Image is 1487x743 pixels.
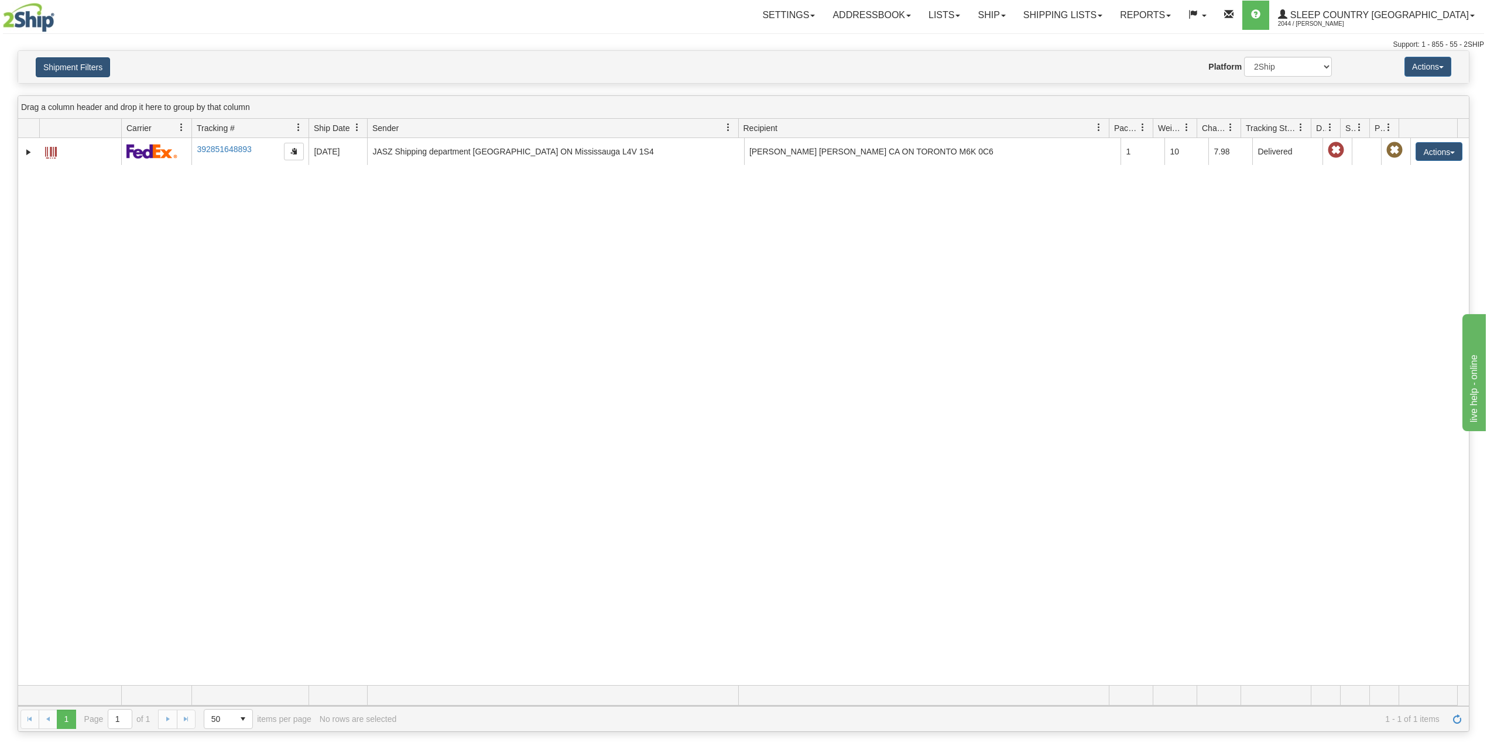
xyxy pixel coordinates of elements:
iframe: chat widget [1460,312,1486,431]
div: No rows are selected [320,714,397,724]
span: select [234,710,252,728]
div: live help - online [9,7,108,21]
input: Page 1 [108,710,132,728]
td: [PERSON_NAME] [PERSON_NAME] CA ON TORONTO M6K 0C6 [744,138,1121,165]
a: Label [45,142,57,160]
div: Support: 1 - 855 - 55 - 2SHIP [3,40,1484,50]
a: Shipment Issues filter column settings [1349,118,1369,137]
span: Pickup Not Assigned [1386,142,1403,159]
button: Copy to clipboard [284,143,304,160]
a: Lists [920,1,969,30]
a: 392851648893 [197,145,251,154]
td: JASZ Shipping department [GEOGRAPHIC_DATA] ON Mississauga L4V 1S4 [367,138,744,165]
td: 1 [1121,138,1164,165]
td: 10 [1164,138,1208,165]
a: Charge filter column settings [1221,118,1241,137]
a: Tracking # filter column settings [289,118,309,137]
a: Delivery Status filter column settings [1320,118,1340,137]
span: Sender [372,122,399,134]
span: Page sizes drop down [204,709,253,729]
span: items per page [204,709,311,729]
a: Sender filter column settings [718,118,738,137]
a: Tracking Status filter column settings [1291,118,1311,137]
button: Actions [1416,142,1462,161]
a: Shipping lists [1015,1,1111,30]
td: [DATE] [309,138,367,165]
span: Sleep Country [GEOGRAPHIC_DATA] [1287,10,1469,20]
a: Pickup Status filter column settings [1379,118,1399,137]
img: 2 - FedEx Express® [126,144,177,159]
span: Late [1328,142,1344,159]
span: Recipient [743,122,777,134]
a: Reports [1111,1,1180,30]
a: Refresh [1448,710,1467,728]
td: Delivered [1252,138,1322,165]
button: Actions [1404,57,1451,77]
span: Packages [1114,122,1139,134]
label: Platform [1208,61,1242,73]
img: logo2044.jpg [3,3,54,32]
a: Recipient filter column settings [1089,118,1109,137]
span: Page of 1 [84,709,150,729]
span: 50 [211,713,227,725]
a: Ship Date filter column settings [347,118,367,137]
a: Packages filter column settings [1133,118,1153,137]
a: Sleep Country [GEOGRAPHIC_DATA] 2044 / [PERSON_NAME] [1269,1,1483,30]
span: Delivery Status [1316,122,1326,134]
span: Charge [1202,122,1226,134]
span: 2044 / [PERSON_NAME] [1278,18,1366,30]
a: Settings [753,1,824,30]
span: Tracking Status [1246,122,1297,134]
a: Addressbook [824,1,920,30]
span: Shipment Issues [1345,122,1355,134]
a: Weight filter column settings [1177,118,1197,137]
a: Expand [23,146,35,158]
span: Ship Date [314,122,350,134]
a: Ship [969,1,1014,30]
span: Weight [1158,122,1183,134]
span: Pickup Status [1375,122,1385,134]
button: Shipment Filters [36,57,110,77]
span: Page 1 [57,710,76,728]
a: Carrier filter column settings [172,118,191,137]
span: Tracking # [197,122,235,134]
span: 1 - 1 of 1 items [405,714,1440,724]
div: grid grouping header [18,96,1469,119]
span: Carrier [126,122,152,134]
td: 7.98 [1208,138,1252,165]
